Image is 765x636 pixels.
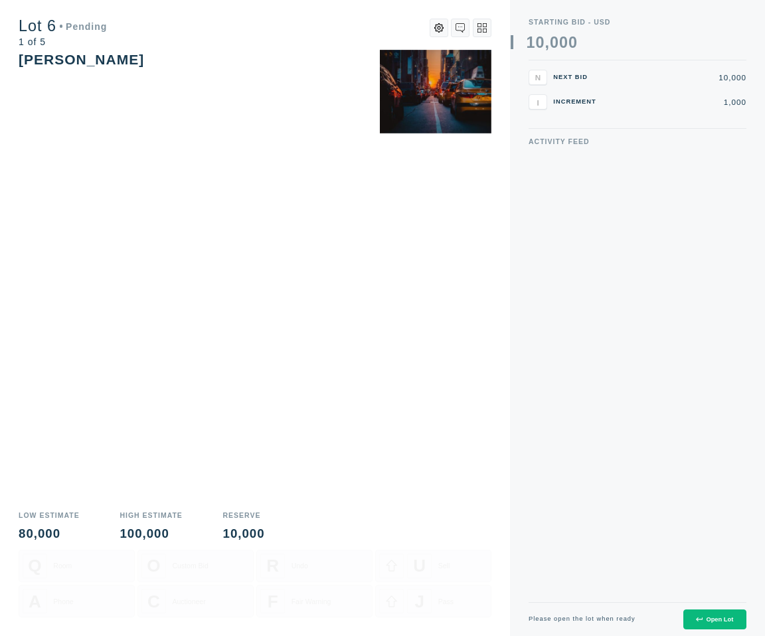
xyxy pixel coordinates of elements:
[120,528,182,540] div: 100,000
[696,616,733,623] div: Open Lot
[550,35,559,50] div: 0
[529,19,746,26] div: Starting Bid - USD
[683,609,746,630] button: Open Lot
[559,35,568,50] div: 0
[527,35,536,50] div: 1
[535,35,545,50] div: 0
[529,616,636,622] div: Please open the lot when ready
[19,528,80,540] div: 80,000
[545,35,549,190] div: ,
[19,37,107,46] div: 1 of 5
[60,22,108,31] div: Pending
[223,528,265,540] div: 10,000
[606,98,746,106] div: 1,000
[19,52,144,67] div: [PERSON_NAME]
[120,512,182,519] div: High Estimate
[568,35,578,50] div: 0
[553,74,600,80] div: Next Bid
[529,138,746,145] div: Activity Feed
[529,70,547,85] button: N
[606,74,746,82] div: 10,000
[553,99,600,105] div: Increment
[529,94,547,110] button: I
[535,73,541,82] span: N
[537,98,539,106] span: I
[223,512,265,519] div: Reserve
[19,19,107,34] div: Lot 6
[19,512,80,519] div: Low Estimate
